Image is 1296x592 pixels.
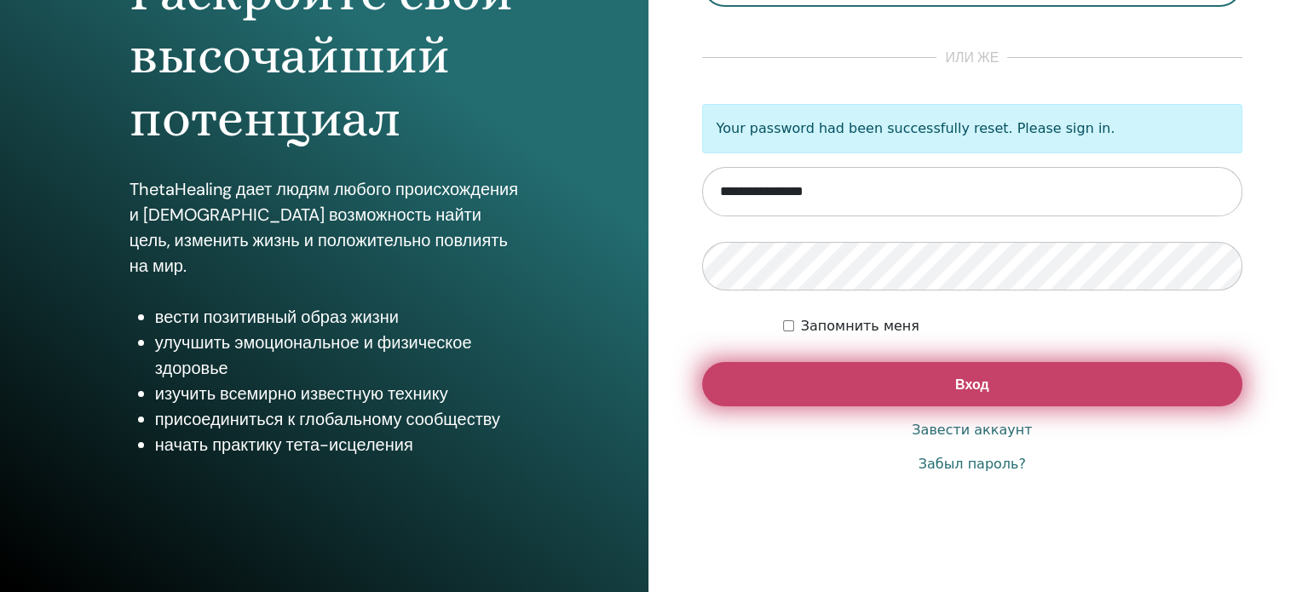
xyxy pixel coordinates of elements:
li: присоединиться к глобальному сообществу [155,406,519,432]
button: Вход [702,362,1243,406]
a: Забыл пароль? [919,454,1026,474]
li: изучить всемирно известную технику [155,381,519,406]
div: Keep me authenticated indefinitely or until I manually logout [783,316,1242,336]
span: Вход [955,376,989,394]
p: ThetaHealing дает людям любого происхождения и [DEMOGRAPHIC_DATA] возможность найти цель, изменит... [130,176,519,279]
a: Завести аккаунт [912,420,1032,440]
li: улучшить эмоциональное и физическое здоровье [155,330,519,381]
span: или же [936,48,1007,68]
li: начать практику тета-исцеления [155,432,519,457]
p: Your password had been successfully reset. Please sign in. [702,104,1243,153]
label: Запомнить меня [801,316,919,336]
li: вести позитивный образ жизни [155,304,519,330]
